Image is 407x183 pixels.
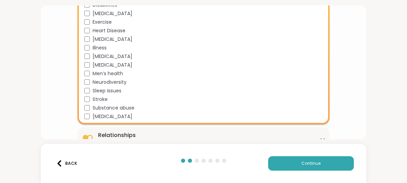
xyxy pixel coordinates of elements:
[93,44,107,52] span: Illness
[93,61,132,69] span: [MEDICAL_DATA]
[93,19,112,26] span: Exercise
[93,87,121,94] span: Sleep Issues
[301,160,321,167] span: Continue
[93,10,132,17] span: [MEDICAL_DATA]
[98,131,136,139] div: Relationships
[93,53,132,60] span: [MEDICAL_DATA]
[93,96,108,103] span: Stroke
[93,27,125,34] span: Heart Disease
[53,156,81,171] button: Back
[93,113,132,120] span: [MEDICAL_DATA]
[93,79,127,86] span: Neurodiversity
[268,156,354,171] button: Continue
[56,160,77,167] div: Back
[93,36,132,43] span: [MEDICAL_DATA]
[93,70,123,77] span: Men’s health
[93,104,134,112] span: Substance abuse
